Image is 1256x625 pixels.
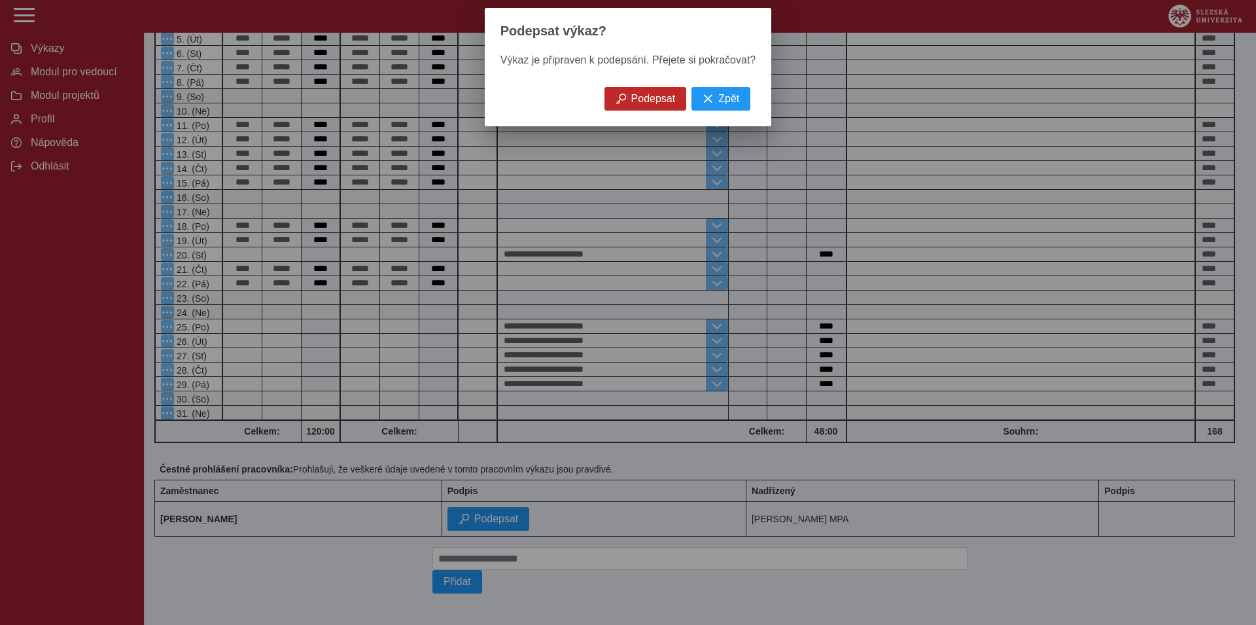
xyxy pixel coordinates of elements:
[500,24,606,39] span: Podepsat výkaz?
[718,93,739,105] span: Zpět
[500,54,756,65] span: Výkaz je připraven k podepsání. Přejete si pokračovat?
[691,87,750,111] button: Zpět
[631,93,676,105] span: Podepsat
[604,87,687,111] button: Podepsat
